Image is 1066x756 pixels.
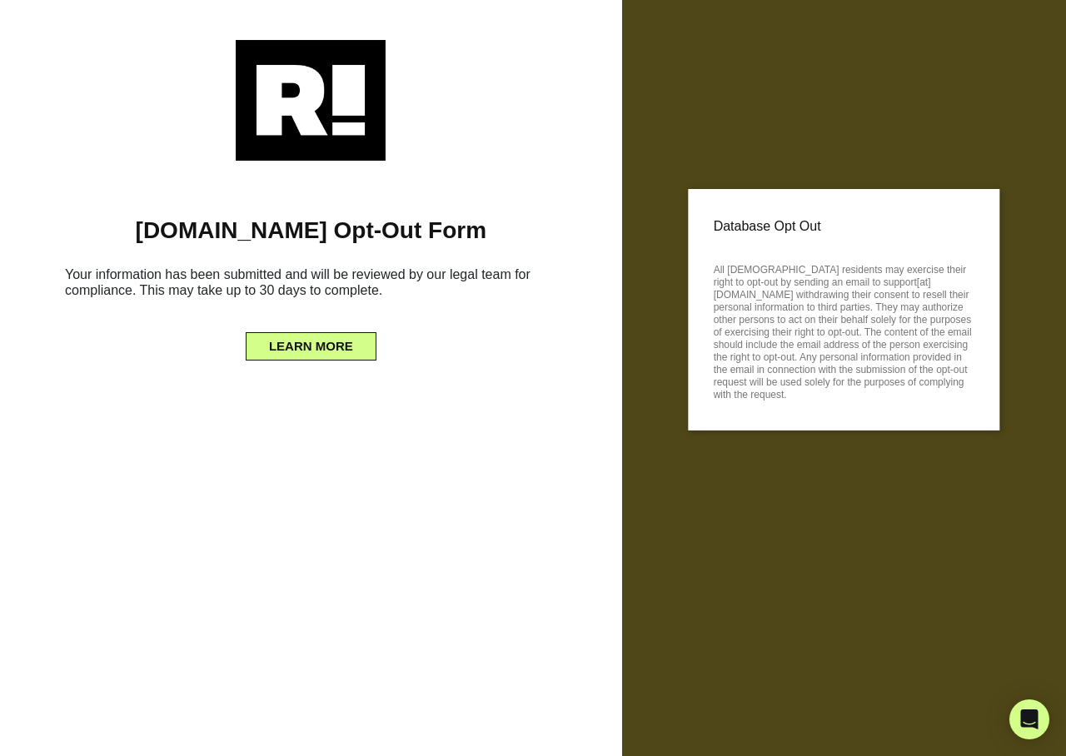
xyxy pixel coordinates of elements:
h6: Your information has been submitted and will be reviewed by our legal team for compliance. This m... [25,260,597,311]
p: All [DEMOGRAPHIC_DATA] residents may exercise their right to opt-out by sending an email to suppo... [714,259,974,401]
img: Retention.com [236,40,386,161]
p: Database Opt Out [714,214,974,239]
a: LEARN MORE [246,335,376,348]
button: LEARN MORE [246,332,376,361]
div: Open Intercom Messenger [1009,699,1049,739]
h1: [DOMAIN_NAME] Opt-Out Form [25,216,597,245]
